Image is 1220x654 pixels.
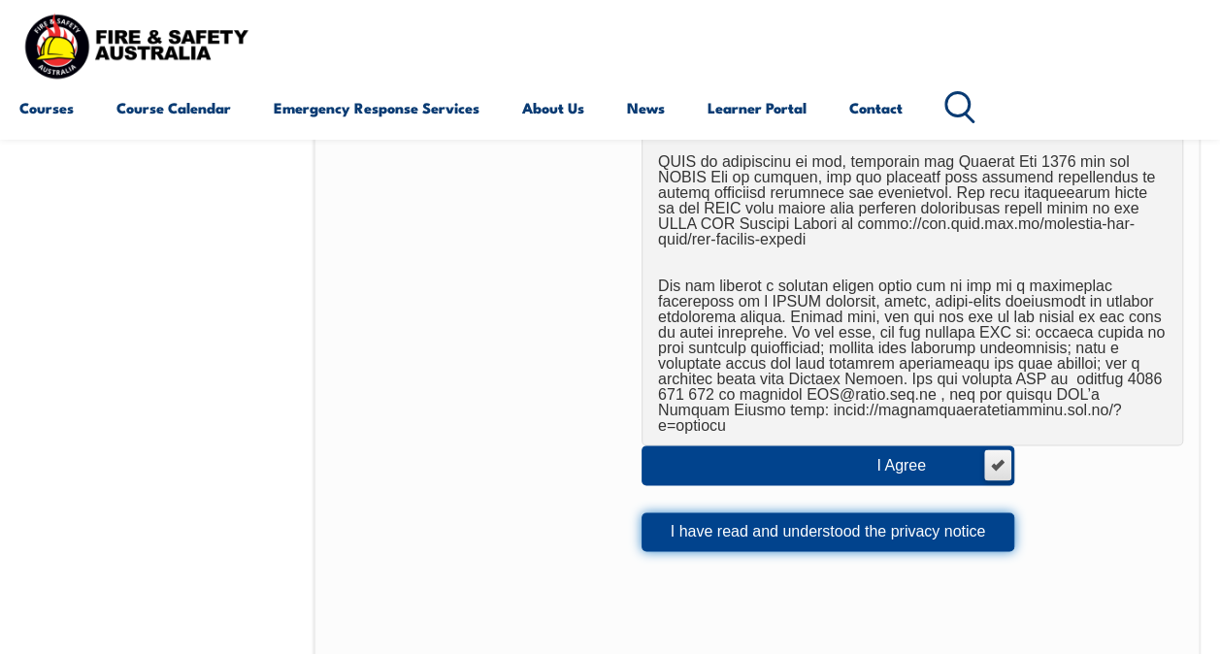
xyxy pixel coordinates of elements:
a: About Us [522,84,584,131]
a: Contact [849,84,903,131]
a: News [627,84,665,131]
a: Courses [19,84,74,131]
a: Emergency Response Services [274,84,479,131]
button: I have read and understood the privacy notice [642,512,1014,551]
a: Learner Portal [708,84,807,131]
a: Course Calendar [116,84,231,131]
div: I Agree [876,458,965,474]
